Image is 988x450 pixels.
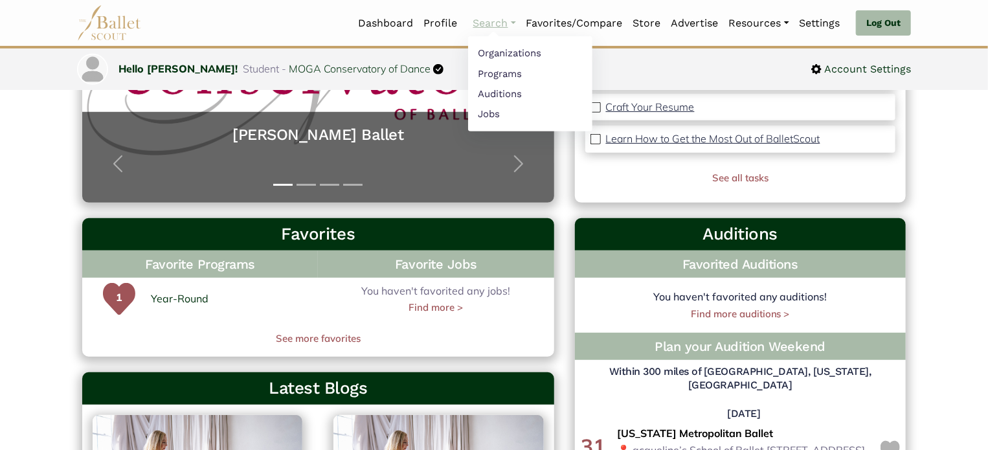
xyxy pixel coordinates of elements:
a: Jobs [468,104,592,124]
a: Search [468,10,521,37]
h4: Plan your Audition Weekend [585,338,895,355]
a: MOGA Conservatory of Dance [289,62,431,75]
a: Resources [724,10,794,37]
p: 1 [103,289,135,322]
p: Learn How to Get the Most Out of BalletScout [606,132,820,145]
span: Account Settings [822,61,911,78]
a: Organizations [468,43,592,63]
a: Find more > [409,300,463,315]
a: Craft Your Resume [606,99,695,116]
h5: Within 300 miles of [GEOGRAPHIC_DATA], [US_STATE], [GEOGRAPHIC_DATA] [575,365,906,392]
a: Profile [419,10,463,37]
div: You haven't favorited any jobs! [318,283,554,315]
a: Year-Round [151,291,208,308]
h5: [DATE] [618,407,870,421]
a: [PERSON_NAME] Ballet [95,125,541,145]
h4: Favorite Jobs [318,251,554,278]
button: Slide 3 [320,177,339,192]
button: Slide 2 [297,177,316,192]
a: Favorites/Compare [521,10,628,37]
a: Settings [794,10,846,37]
button: Slide 4 [343,177,363,192]
a: Dashboard [354,10,419,37]
h4: Favorite Programs [82,251,318,278]
a: Hello [PERSON_NAME]! [118,62,238,75]
img: heart-green.svg [103,283,135,315]
h3: Latest Blogs [93,377,544,399]
a: Log Out [856,10,911,36]
span: Student [243,62,279,75]
a: Programs [468,63,592,84]
h3: Favorites [93,223,544,245]
a: Auditions [468,84,592,104]
p: You haven't favorited any auditions! [575,289,906,306]
ul: Resources [468,36,592,131]
span: - [282,62,286,75]
p: Craft Your Resume [606,100,695,113]
a: See more favorites [82,331,554,346]
a: Store [628,10,666,37]
a: Advertise [666,10,724,37]
img: profile picture [78,55,107,84]
a: Account Settings [811,61,911,78]
a: See all tasks [712,172,769,184]
span: [US_STATE] Metropolitan Ballet [618,425,774,442]
a: Find more auditions > [691,308,790,320]
button: Slide 1 [273,177,293,192]
h3: Auditions [585,223,895,245]
a: Learn How to Get the Most Out of BalletScout [606,131,820,148]
h4: Favorited Auditions [585,256,895,273]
